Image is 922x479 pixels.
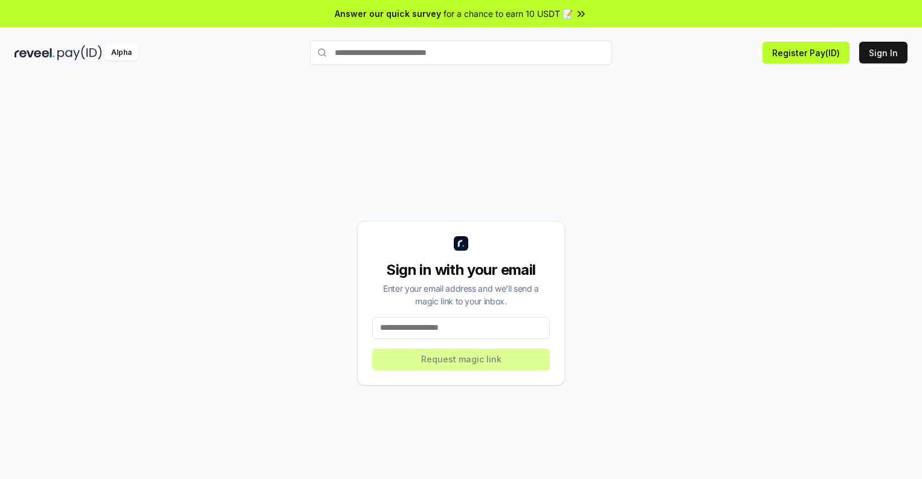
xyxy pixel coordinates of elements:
img: reveel_dark [15,45,55,60]
img: logo_small [454,236,468,251]
button: Sign In [859,42,907,63]
div: Sign in with your email [372,260,550,280]
img: pay_id [57,45,102,60]
span: for a chance to earn 10 USDT 📝 [443,7,573,20]
div: Enter your email address and we’ll send a magic link to your inbox. [372,282,550,307]
span: Answer our quick survey [335,7,441,20]
div: Alpha [105,45,138,60]
button: Register Pay(ID) [762,42,849,63]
